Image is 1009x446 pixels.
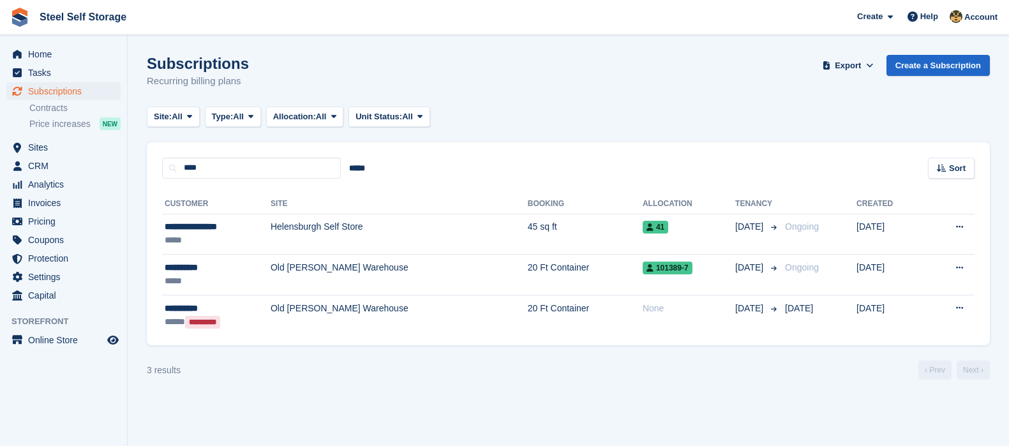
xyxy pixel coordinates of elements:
span: All [402,110,413,123]
th: Booking [528,194,643,214]
span: Online Store [28,331,105,349]
span: All [172,110,183,123]
button: Site: All [147,107,200,128]
span: [DATE] [735,261,766,274]
th: Allocation [643,194,735,214]
a: menu [6,157,121,175]
img: James Steel [950,10,962,23]
div: None [643,302,735,315]
span: Subscriptions [28,82,105,100]
button: Type: All [205,107,261,128]
button: Unit Status: All [348,107,430,128]
th: Tenancy [735,194,780,214]
span: Analytics [28,175,105,193]
a: menu [6,231,121,249]
td: [DATE] [856,214,925,255]
span: Invoices [28,194,105,212]
td: 20 Ft Container [528,255,643,295]
span: Settings [28,268,105,286]
a: Price increases NEW [29,117,121,131]
button: Allocation: All [266,107,344,128]
span: 41 [643,221,668,234]
span: Capital [28,286,105,304]
span: All [233,110,244,123]
span: Unit Status: [355,110,402,123]
td: Helensburgh Self Store [271,214,528,255]
span: CRM [28,157,105,175]
a: menu [6,212,121,230]
span: Site: [154,110,172,123]
td: 20 Ft Container [528,295,643,335]
span: Home [28,45,105,63]
span: Allocation: [273,110,316,123]
span: Ongoing [785,221,819,232]
a: Next [957,361,990,380]
span: Protection [28,249,105,267]
span: Export [835,59,861,72]
a: menu [6,45,121,63]
a: menu [6,82,121,100]
td: Old [PERSON_NAME] Warehouse [271,255,528,295]
span: [DATE] [785,303,813,313]
a: Previous [918,361,952,380]
nav: Page [916,361,992,380]
span: All [316,110,327,123]
span: Ongoing [785,262,819,272]
a: Contracts [29,102,121,114]
span: Coupons [28,231,105,249]
a: menu [6,286,121,304]
th: Customer [162,194,271,214]
div: NEW [100,117,121,130]
td: 45 sq ft [528,214,643,255]
span: Storefront [11,315,127,328]
th: Created [856,194,925,214]
a: menu [6,64,121,82]
td: [DATE] [856,255,925,295]
td: [DATE] [856,295,925,335]
h1: Subscriptions [147,55,249,72]
span: Help [920,10,938,23]
span: Type: [212,110,234,123]
span: Price increases [29,118,91,130]
span: 101389-7 [643,262,692,274]
a: menu [6,138,121,156]
span: Account [964,11,998,24]
span: [DATE] [735,220,766,234]
button: Export [820,55,876,76]
span: Pricing [28,212,105,230]
a: menu [6,175,121,193]
span: Sites [28,138,105,156]
a: menu [6,331,121,349]
span: Tasks [28,64,105,82]
a: menu [6,194,121,212]
th: Site [271,194,528,214]
td: Old [PERSON_NAME] Warehouse [271,295,528,335]
span: [DATE] [735,302,766,315]
span: Sort [949,162,966,175]
a: menu [6,249,121,267]
a: Preview store [105,332,121,348]
a: Create a Subscription [886,55,990,76]
span: Create [857,10,883,23]
a: menu [6,268,121,286]
a: Steel Self Storage [34,6,131,27]
div: 3 results [147,364,181,377]
img: stora-icon-8386f47178a22dfd0bd8f6a31ec36ba5ce8667c1dd55bd0f319d3a0aa187defe.svg [10,8,29,27]
p: Recurring billing plans [147,74,249,89]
